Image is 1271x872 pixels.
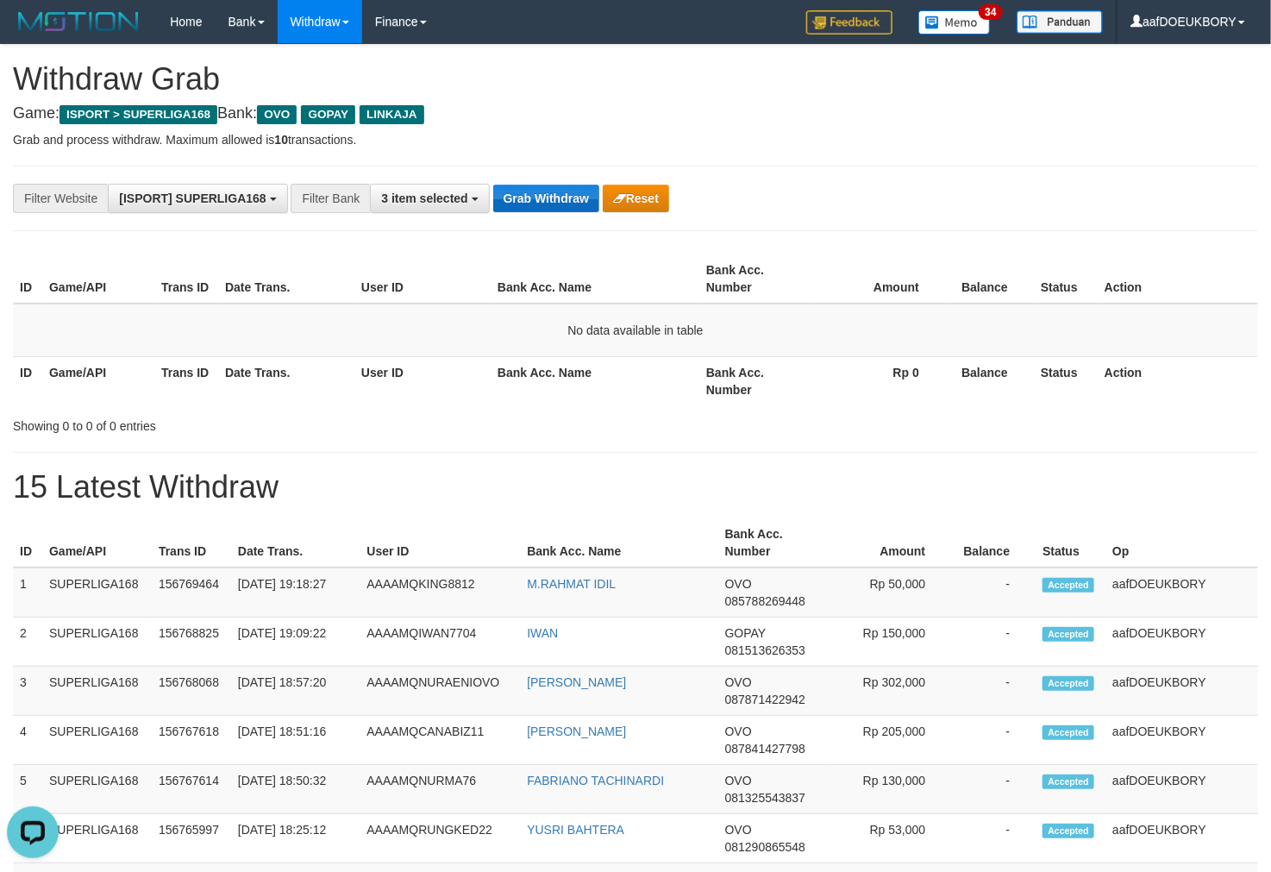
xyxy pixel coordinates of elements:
th: Bank Acc. Name [491,254,699,304]
span: Accepted [1042,578,1094,593]
span: GOPAY [301,105,355,124]
span: LINKAJA [360,105,424,124]
span: GOPAY [725,626,766,640]
td: SUPERLIGA168 [42,765,152,814]
span: Copy 087871422942 to clipboard [725,693,805,706]
th: Game/API [42,254,154,304]
span: Accepted [1042,725,1094,740]
td: Rp 302,000 [825,667,952,716]
th: User ID [354,254,491,304]
th: Bank Acc. Number [699,254,811,304]
td: SUPERLIGA168 [42,814,152,863]
td: - [951,765,1036,814]
span: Copy 081513626353 to clipboard [725,643,805,657]
td: [DATE] 18:57:20 [231,667,360,716]
span: Accepted [1042,775,1094,789]
th: Bank Acc. Number [699,356,811,405]
td: SUPERLIGA168 [42,716,152,765]
th: Trans ID [154,356,218,405]
h1: Withdraw Grab [13,62,1258,97]
td: aafDOEUKBORY [1105,568,1258,618]
th: Balance [945,356,1034,405]
span: Copy 087841427798 to clipboard [725,742,805,756]
span: 34 [979,4,1002,20]
td: AAAAMQNURMA76 [360,765,520,814]
p: Grab and process withdraw. Maximum allowed is transactions. [13,131,1258,148]
th: Date Trans. [218,356,354,405]
th: User ID [360,518,520,568]
span: OVO [725,774,752,787]
strong: 10 [274,133,288,147]
th: Date Trans. [218,254,354,304]
span: OVO [725,725,752,738]
td: 2 [13,618,42,667]
button: [ISPORT] SUPERLIGA168 [108,184,287,213]
td: Rp 50,000 [825,568,952,618]
td: aafDOEUKBORY [1105,667,1258,716]
th: Bank Acc. Name [491,356,699,405]
td: 4 [13,716,42,765]
span: OVO [725,577,752,591]
button: Open LiveChat chat widget [7,7,59,59]
td: aafDOEUKBORY [1105,618,1258,667]
td: AAAAMQRUNGKED22 [360,814,520,863]
th: Trans ID [152,518,231,568]
span: Accepted [1042,676,1094,691]
h4: Game: Bank: [13,105,1258,122]
button: Reset [603,185,669,212]
span: Accepted [1042,627,1094,642]
span: 3 item selected [381,191,467,205]
th: Date Trans. [231,518,360,568]
th: Bank Acc. Number [718,518,825,568]
th: Game/API [42,518,152,568]
td: No data available in table [13,304,1258,357]
td: [DATE] 19:18:27 [231,568,360,618]
th: Game/API [42,356,154,405]
a: M.RAHMAT IDIL [527,577,616,591]
button: 3 item selected [370,184,489,213]
td: - [951,667,1036,716]
button: Grab Withdraw [493,185,599,212]
th: Rp 0 [811,356,945,405]
th: Status [1034,356,1098,405]
td: 5 [13,765,42,814]
div: Showing 0 to 0 of 0 entries [13,411,517,435]
td: Rp 130,000 [825,765,952,814]
td: AAAAMQCANABIZ11 [360,716,520,765]
div: Filter Website [13,184,108,213]
td: Rp 150,000 [825,618,952,667]
span: Accepted [1042,824,1094,838]
a: [PERSON_NAME] [527,725,626,738]
th: Status [1034,254,1098,304]
td: [DATE] 18:50:32 [231,765,360,814]
td: [DATE] 18:25:12 [231,814,360,863]
span: OVO [725,675,752,689]
th: Status [1036,518,1105,568]
td: 156765997 [152,814,231,863]
td: Rp 53,000 [825,814,952,863]
th: ID [13,518,42,568]
td: AAAAMQKING8812 [360,568,520,618]
td: - [951,618,1036,667]
div: Filter Bank [291,184,370,213]
th: Action [1098,356,1258,405]
td: - [951,814,1036,863]
td: 156768825 [152,618,231,667]
td: aafDOEUKBORY [1105,765,1258,814]
a: YUSRI BAHTERA [527,823,624,837]
span: [ISPORT] SUPERLIGA168 [119,191,266,205]
span: OVO [725,823,752,837]
th: Amount [811,254,945,304]
img: Button%20Memo.svg [918,10,991,35]
a: [PERSON_NAME] [527,675,626,689]
span: Copy 085788269448 to clipboard [725,594,805,608]
a: IWAN [527,626,558,640]
td: aafDOEUKBORY [1105,814,1258,863]
h1: 15 Latest Withdraw [13,470,1258,505]
a: FABRIANO TACHINARDI [527,774,664,787]
span: Copy 081325543837 to clipboard [725,791,805,805]
td: AAAAMQIWAN7704 [360,618,520,667]
td: - [951,568,1036,618]
td: [DATE] 18:51:16 [231,716,360,765]
td: SUPERLIGA168 [42,618,152,667]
